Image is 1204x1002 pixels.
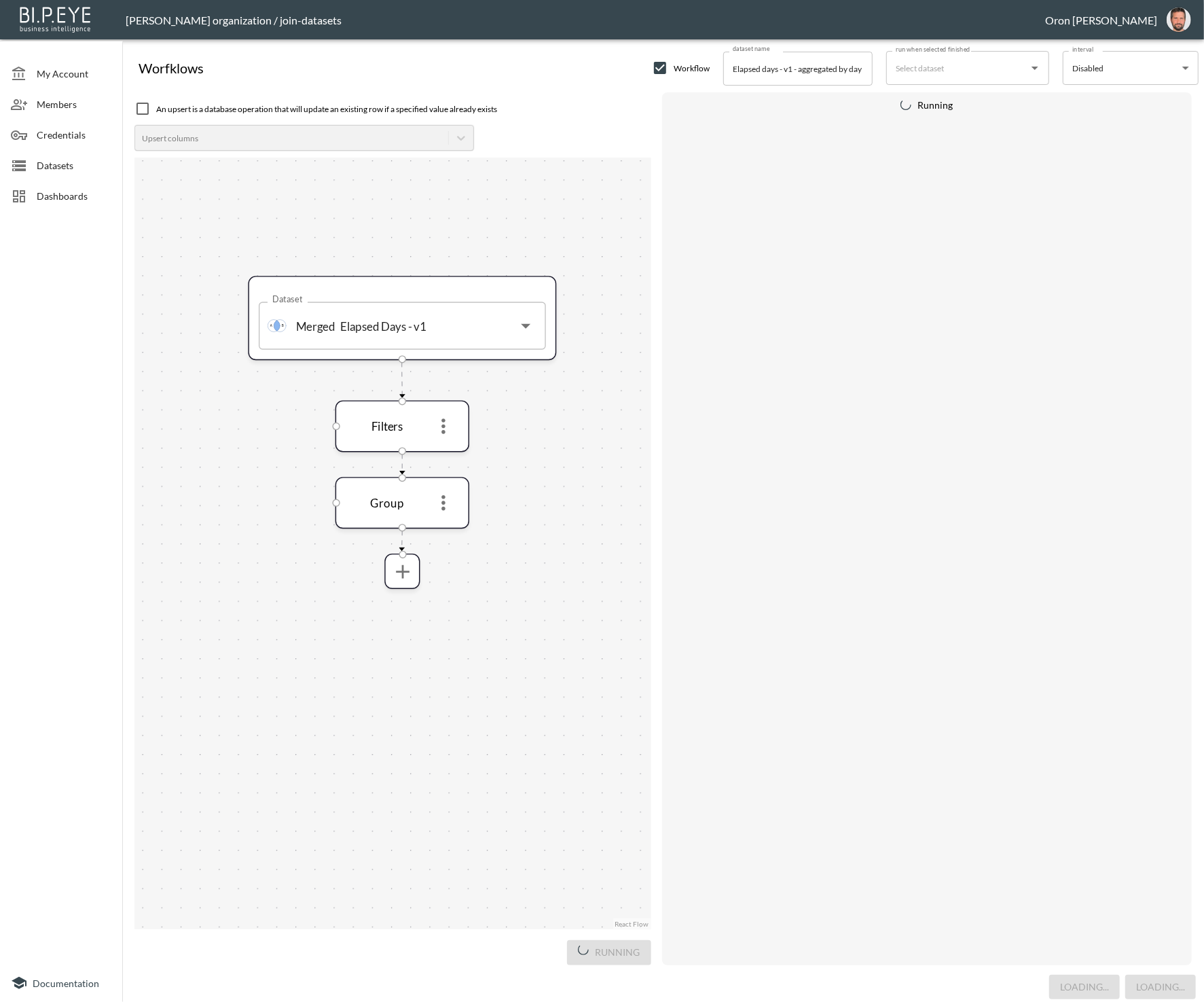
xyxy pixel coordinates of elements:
[11,975,111,991] a: Documentation
[1025,58,1044,77] button: Open
[296,318,335,334] p: Merged
[126,14,1045,26] div: [PERSON_NAME] organization / join-datasets
[402,363,403,398] g: Edge from choose-dataset to 0
[346,419,428,433] div: Filters
[402,531,403,551] g: Edge from 1 to add-step
[33,978,99,989] span: Documentation
[615,920,649,928] a: React Flow attribution
[674,63,710,73] span: Workflow
[346,496,428,510] div: Group
[17,3,95,34] img: bipeye-logo
[272,293,303,306] label: Dataset
[37,158,111,173] span: Datasets
[37,97,111,111] span: Members
[428,411,459,442] button: more
[387,556,418,587] button: more
[268,317,287,336] img: inner join icon
[1157,3,1201,36] button: oron@bipeye.com
[335,310,484,341] input: Select dataset
[733,44,769,53] label: dataset name
[1045,14,1157,26] div: Oron [PERSON_NAME]
[1072,45,1094,54] label: interval
[37,128,111,142] span: Credentials
[1167,7,1191,32] img: f7df4f0b1e237398fe25aedd0497c453
[128,60,204,76] div: Worfklows
[669,99,1186,111] div: Running
[37,189,111,203] span: Dashboards
[513,312,539,339] button: Open
[896,45,970,54] label: run when selected finished
[428,488,459,518] button: more
[1072,60,1177,76] div: Disabled
[134,92,651,117] div: An upsert is a database operation that will update an existing row if a specified value already e...
[37,67,111,81] span: My Account
[892,57,1023,79] input: Select dataset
